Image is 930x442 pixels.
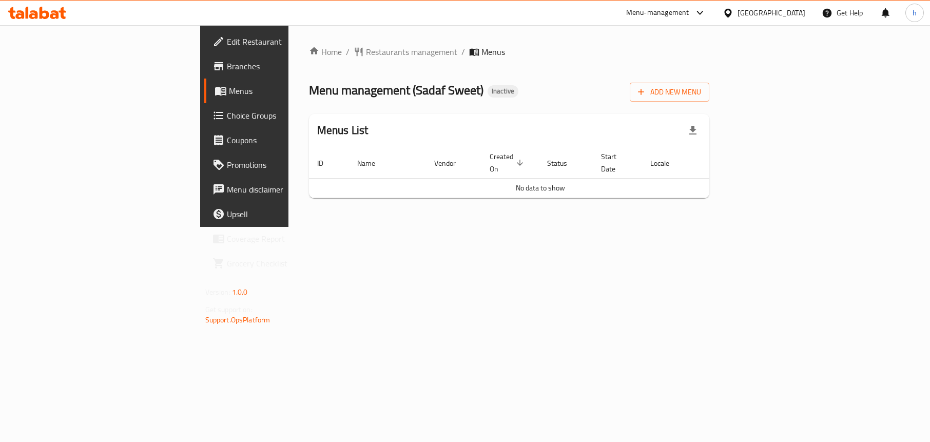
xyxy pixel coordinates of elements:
[204,128,356,152] a: Coupons
[650,157,683,169] span: Locale
[227,109,347,122] span: Choice Groups
[227,159,347,171] span: Promotions
[317,123,369,138] h2: Menus List
[366,46,457,58] span: Restaurants management
[630,83,709,102] button: Add New Menu
[317,157,337,169] span: ID
[638,86,701,99] span: Add New Menu
[227,208,347,220] span: Upsell
[204,226,356,251] a: Coverage Report
[357,157,389,169] span: Name
[309,46,710,58] nav: breadcrumb
[232,285,248,299] span: 1.0.0
[227,257,347,270] span: Grocery Checklist
[488,85,518,98] div: Inactive
[516,181,565,195] span: No data to show
[204,103,356,128] a: Choice Groups
[205,313,270,326] a: Support.OpsPlatform
[204,29,356,54] a: Edit Restaurant
[229,85,347,97] span: Menus
[227,233,347,245] span: Coverage Report
[205,303,253,316] span: Get support on:
[913,7,917,18] span: h
[227,60,347,72] span: Branches
[309,147,772,198] table: enhanced table
[434,157,469,169] span: Vendor
[488,87,518,95] span: Inactive
[547,157,580,169] span: Status
[205,285,230,299] span: Version:
[204,152,356,177] a: Promotions
[695,147,772,179] th: Actions
[204,251,356,276] a: Grocery Checklist
[204,54,356,79] a: Branches
[738,7,805,18] div: [GEOGRAPHIC_DATA]
[626,7,689,19] div: Menu-management
[490,150,527,175] span: Created On
[227,134,347,146] span: Coupons
[461,46,465,58] li: /
[227,183,347,196] span: Menu disclaimer
[309,79,483,102] span: Menu management ( Sadaf Sweet )
[481,46,505,58] span: Menus
[601,150,630,175] span: Start Date
[354,46,457,58] a: Restaurants management
[227,35,347,48] span: Edit Restaurant
[204,79,356,103] a: Menus
[204,177,356,202] a: Menu disclaimer
[204,202,356,226] a: Upsell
